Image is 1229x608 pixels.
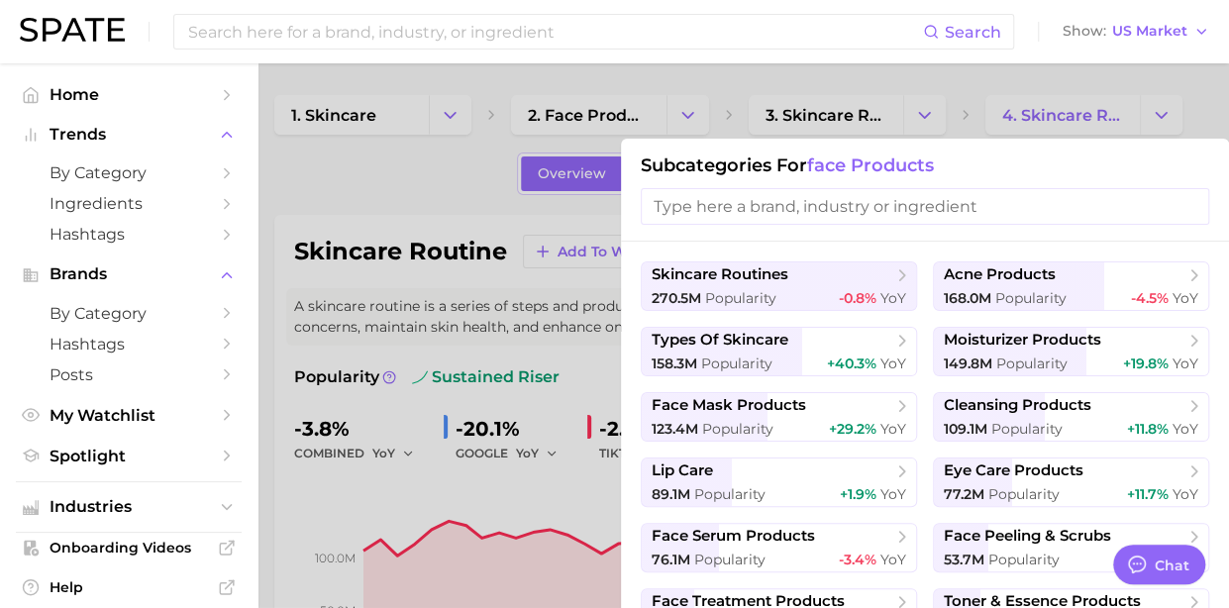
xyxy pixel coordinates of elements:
span: Search [945,23,1001,42]
span: moisturizer products [944,331,1101,350]
span: YoY [880,420,906,438]
span: Spotlight [50,447,208,465]
button: face mask products123.4m Popularity+29.2% YoY [641,392,917,442]
a: Ingredients [16,188,242,219]
button: face serum products76.1m Popularity-3.4% YoY [641,523,917,572]
span: Hashtags [50,335,208,354]
span: by Category [50,163,208,182]
span: Popularity [988,551,1060,568]
span: Industries [50,498,208,516]
img: SPATE [20,18,125,42]
span: lip care [652,461,713,480]
button: ShowUS Market [1058,19,1214,45]
span: 77.2m [944,485,984,503]
span: face mask products [652,396,806,415]
a: Posts [16,359,242,390]
span: Hashtags [50,225,208,244]
span: 270.5m [652,289,701,307]
span: +11.7% [1127,485,1169,503]
button: moisturizer products149.8m Popularity+19.8% YoY [933,327,1209,376]
span: +1.9% [840,485,876,503]
span: +19.8% [1123,355,1169,372]
span: Onboarding Videos [50,539,208,557]
button: Brands [16,259,242,289]
span: Home [50,85,208,104]
span: Help [50,578,208,596]
button: acne products168.0m Popularity-4.5% YoY [933,261,1209,311]
a: Onboarding Videos [16,533,242,562]
a: by Category [16,298,242,329]
button: eye care products77.2m Popularity+11.7% YoY [933,457,1209,507]
button: Trends [16,120,242,150]
span: US Market [1112,26,1187,37]
a: Hashtags [16,219,242,250]
span: +29.2% [829,420,876,438]
span: Popularity [694,551,766,568]
span: types of skincare [652,331,788,350]
span: YoY [880,485,906,503]
span: eye care products [944,461,1083,480]
span: Popularity [996,355,1068,372]
span: Popularity [991,420,1063,438]
span: -3.4% [839,551,876,568]
a: by Category [16,157,242,188]
span: Ingredients [50,194,208,213]
span: Popularity [694,485,766,503]
span: Popularity [988,485,1060,503]
span: YoY [1173,289,1198,307]
h1: Subcategories for [641,154,1209,176]
span: 168.0m [944,289,991,307]
span: +11.8% [1127,420,1169,438]
span: Popularity [995,289,1067,307]
span: 76.1m [652,551,690,568]
button: cleansing products109.1m Popularity+11.8% YoY [933,392,1209,442]
span: 53.7m [944,551,984,568]
span: Show [1063,26,1106,37]
span: 158.3m [652,355,697,372]
span: 149.8m [944,355,992,372]
span: Posts [50,365,208,384]
span: Popularity [701,355,772,372]
span: My Watchlist [50,406,208,425]
button: Industries [16,492,242,522]
span: YoY [880,551,906,568]
span: YoY [1173,355,1198,372]
span: YoY [1173,420,1198,438]
button: types of skincare158.3m Popularity+40.3% YoY [641,327,917,376]
span: Popularity [705,289,776,307]
span: skincare routines [652,265,788,284]
input: Search here for a brand, industry, or ingredient [186,15,923,49]
span: by Category [50,304,208,323]
span: YoY [880,289,906,307]
span: acne products [944,265,1056,284]
button: face peeling & scrubs53.7m Popularity+10.6% YoY [933,523,1209,572]
a: My Watchlist [16,400,242,431]
span: YoY [880,355,906,372]
span: 89.1m [652,485,690,503]
span: 109.1m [944,420,987,438]
span: YoY [1173,485,1198,503]
span: cleansing products [944,396,1091,415]
span: +40.3% [827,355,876,372]
span: face products [807,154,934,176]
span: Brands [50,265,208,283]
span: face serum products [652,527,815,546]
span: face peeling & scrubs [944,527,1111,546]
span: Popularity [702,420,773,438]
a: Help [16,572,242,602]
span: -0.8% [839,289,876,307]
span: -4.5% [1131,289,1169,307]
input: Type here a brand, industry or ingredient [641,188,1209,225]
button: lip care89.1m Popularity+1.9% YoY [641,457,917,507]
a: Hashtags [16,329,242,359]
a: Home [16,79,242,110]
span: 123.4m [652,420,698,438]
span: Trends [50,126,208,144]
a: Spotlight [16,441,242,471]
button: skincare routines270.5m Popularity-0.8% YoY [641,261,917,311]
